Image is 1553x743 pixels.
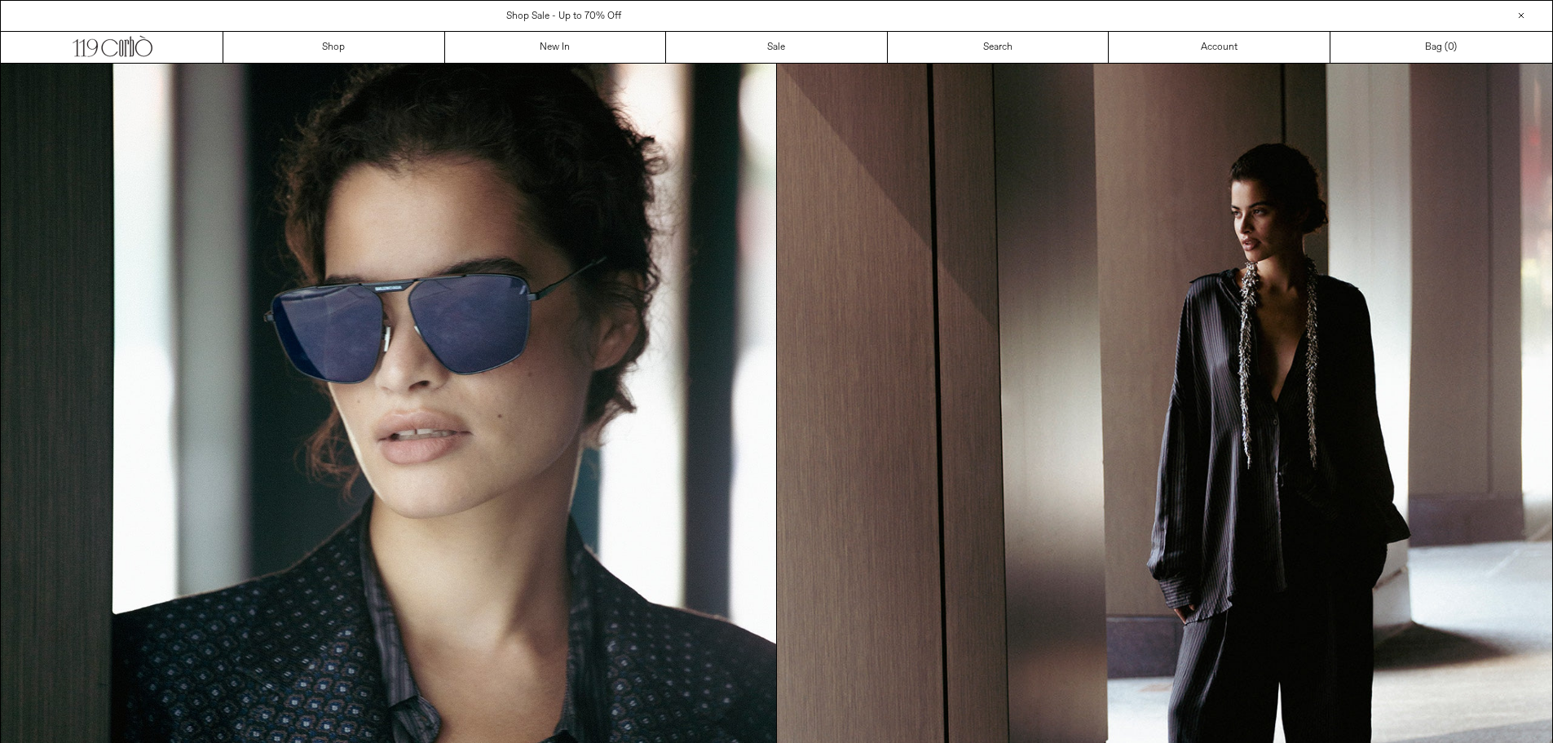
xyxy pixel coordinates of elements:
a: New In [445,32,667,63]
a: Shop [223,32,445,63]
a: Sale [666,32,888,63]
a: Account [1109,32,1330,63]
a: Shop Sale - Up to 70% Off [506,10,621,23]
a: Bag () [1330,32,1552,63]
span: 0 [1448,41,1454,54]
a: Search [888,32,1110,63]
span: ) [1448,40,1457,55]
